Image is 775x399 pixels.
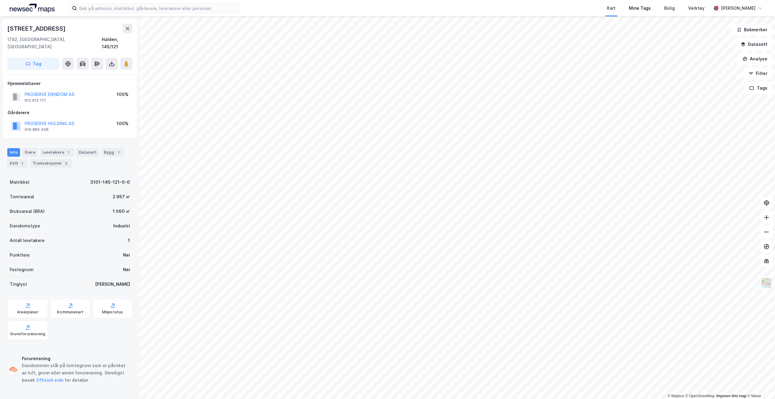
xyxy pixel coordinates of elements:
div: Kart [607,5,616,12]
div: Verktøy [688,5,705,12]
button: Tags [744,82,773,94]
div: Mine Tags [629,5,651,12]
div: Tomteareal [10,193,34,200]
div: Tinglyst [10,281,27,288]
div: 1 [19,160,25,166]
div: Grunnforurensning [10,332,45,336]
div: Arealplaner [17,310,39,315]
input: Søk på adresse, matrikkel, gårdeiere, leietakere eller personer [77,4,239,13]
div: 1 060 ㎡ [113,208,130,215]
a: Mapbox [667,394,684,398]
div: Nei [123,251,130,259]
div: 1792, [GEOGRAPHIC_DATA], [GEOGRAPHIC_DATA] [7,36,102,50]
div: ESG [7,159,28,168]
div: Forurensning [22,355,130,362]
button: Datasett [736,38,773,50]
div: Bolig [664,5,675,12]
div: [PERSON_NAME] [721,5,756,12]
div: Eiere [22,148,38,157]
iframe: Chat Widget [745,370,775,399]
div: Datasett [76,148,99,157]
div: Hjemmelshaver [8,80,132,87]
div: 100% [117,120,128,127]
a: OpenStreetMap [685,394,715,398]
div: Punktleie [10,251,30,259]
div: 3101-145-121-0-0 [90,179,130,186]
div: 2 957 ㎡ [113,193,130,200]
div: 1 [115,149,121,155]
div: Gårdeiere [8,109,132,116]
button: Tag [7,58,60,70]
div: [STREET_ADDRESS] [7,24,67,33]
div: 912 612 171 [25,98,46,103]
div: Transaksjoner [30,159,72,168]
button: Bokmerker [732,24,773,36]
div: Festegrunn [10,266,33,273]
div: Bruksareal (BRA) [10,208,45,215]
div: Industri [113,222,130,230]
div: 1 [65,149,71,155]
div: Leietakere [40,148,74,157]
div: Antall leietakere [10,237,45,244]
button: Filter [743,67,773,80]
div: Kontrollprogram for chat [745,370,775,399]
div: [PERSON_NAME] [95,281,130,288]
div: Nei [123,266,130,273]
div: Halden, 145/121 [102,36,132,50]
div: Matrikkel [10,179,29,186]
div: 5 [63,160,69,166]
div: Eiendommen står på tomtegrunn som er påvirket av luft, grunn eller annen forurensning. Vennligst ... [22,362,130,384]
a: Improve this map [716,394,746,398]
img: logo.a4113a55bc3d86da70a041830d287a7e.svg [10,4,55,13]
div: Bygg [101,148,124,157]
div: 919 885 408 [25,127,49,132]
div: Kommunekart [57,310,84,315]
div: Info [7,148,20,157]
div: Miljøstatus [102,310,123,315]
div: 100% [117,91,128,98]
img: Z [761,277,772,289]
button: Analyse [737,53,773,65]
div: Eiendomstype [10,222,40,230]
div: 1 [128,237,130,244]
